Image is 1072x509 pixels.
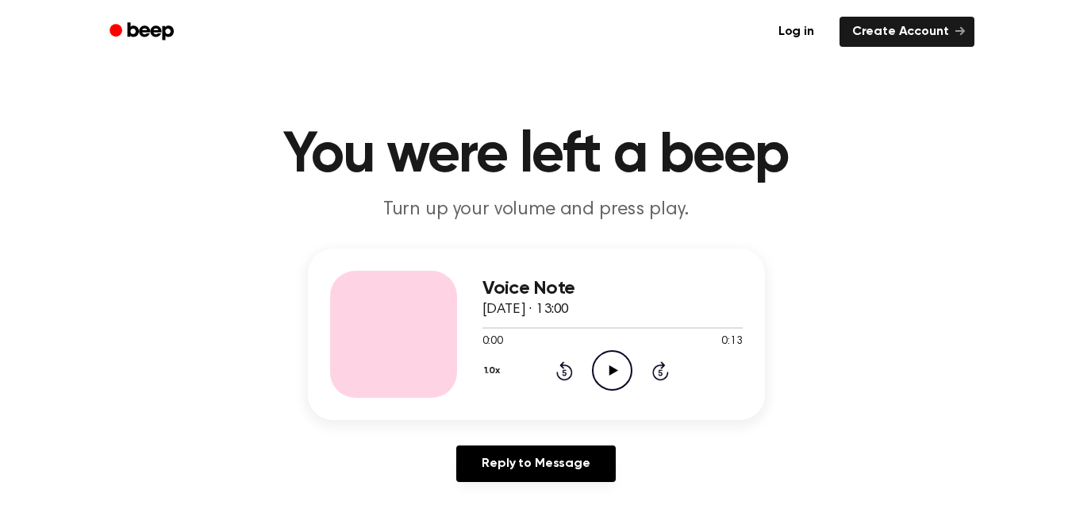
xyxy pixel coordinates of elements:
h3: Voice Note [482,278,743,299]
h1: You were left a beep [130,127,943,184]
p: Turn up your volume and press play. [232,197,841,223]
a: Beep [98,17,188,48]
span: [DATE] · 13:00 [482,303,570,317]
a: Log in [763,13,830,50]
span: 0:00 [482,334,503,350]
button: 1.0x [482,357,506,384]
a: Reply to Message [456,445,615,482]
a: Create Account [840,17,974,47]
span: 0:13 [721,334,742,350]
